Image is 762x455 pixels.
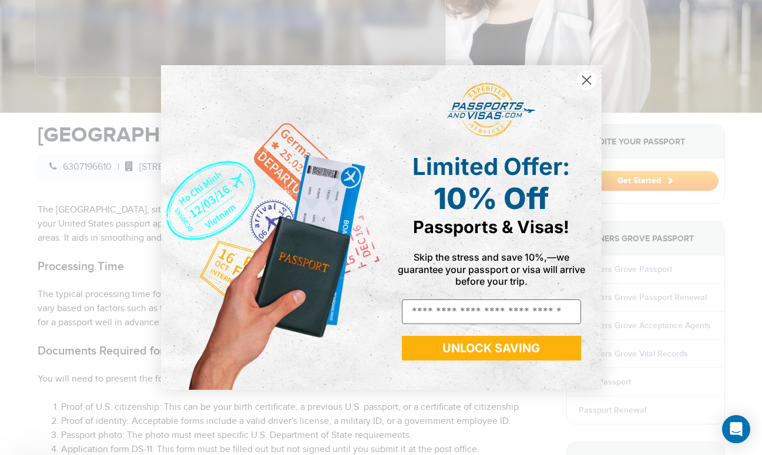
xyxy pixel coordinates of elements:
[434,181,549,216] span: 10% Off
[412,152,570,181] span: Limited Offer:
[413,217,569,237] span: Passports & Visas!
[447,83,535,138] img: passports and visas
[576,70,597,90] button: Close dialog
[722,415,750,443] div: Open Intercom Messenger
[161,65,381,390] img: de9cda0d-0715-46ca-9a25-073762a91ba7.png
[402,336,581,360] button: UNLOCK SAVING
[398,251,585,287] span: Skip the stress and save 10%,—we guarantee your passport or visa will arrive before your trip.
